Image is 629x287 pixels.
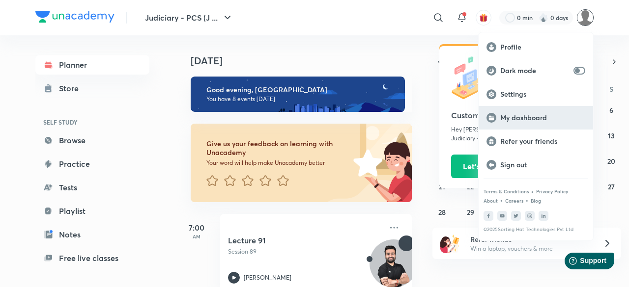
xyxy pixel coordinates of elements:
div: • [500,196,503,205]
div: • [525,196,529,205]
a: Blog [531,198,541,204]
p: My dashboard [500,113,585,122]
a: Careers [505,198,523,204]
a: Refer your friends [479,130,593,153]
a: Privacy Policy [536,188,568,194]
p: Sign out [500,160,585,169]
p: Settings [500,90,585,99]
div: • [531,187,534,196]
a: About [484,198,498,204]
p: Dark mode [500,66,570,75]
p: Refer your friends [500,137,585,146]
a: Profile [479,35,593,59]
a: My dashboard [479,106,593,130]
a: Settings [479,82,593,106]
iframe: Help widget launcher [542,249,618,276]
a: Terms & Conditions [484,188,529,194]
p: Profile [500,43,585,52]
p: © 2025 Sorting Hat Technologies Pvt Ltd [484,227,588,233]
